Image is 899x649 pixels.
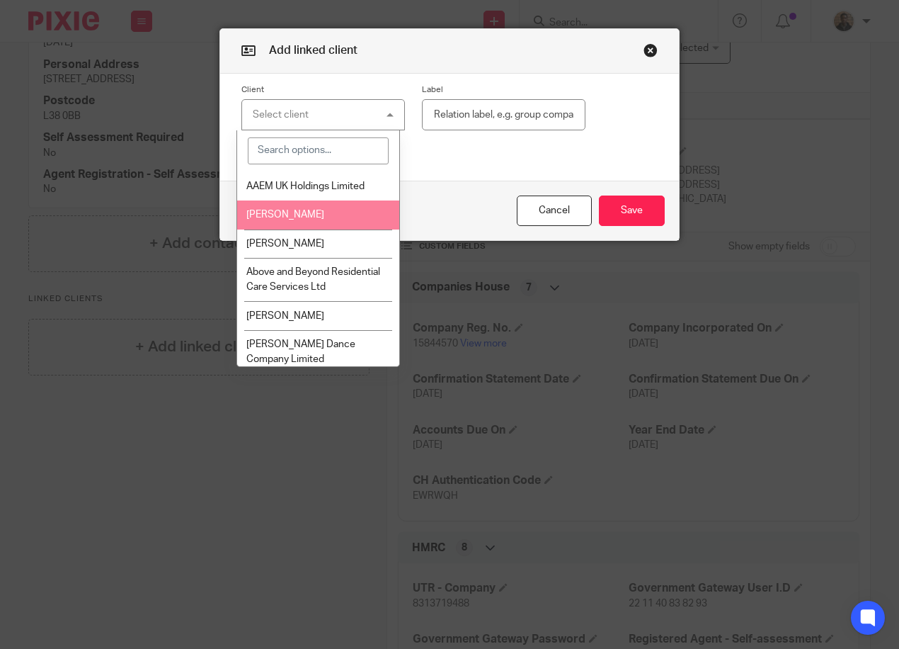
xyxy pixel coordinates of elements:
span: [PERSON_NAME] Dance Company Limited [246,339,355,364]
label: Client [241,84,405,96]
label: Label [422,84,585,96]
button: Save [599,196,665,226]
button: Cancel [517,196,592,226]
span: [PERSON_NAME] [246,311,324,321]
div: Select client [253,110,309,120]
span: AAEM UK Holdings Limited [246,181,365,191]
span: Above and Beyond Residential Care Services Ltd [246,267,380,292]
span: Add linked client [269,45,357,56]
span: [PERSON_NAME] [246,239,324,249]
input: Relation label, e.g. group company [422,99,585,131]
input: Search options... [248,137,389,164]
span: [PERSON_NAME] [246,210,324,220]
